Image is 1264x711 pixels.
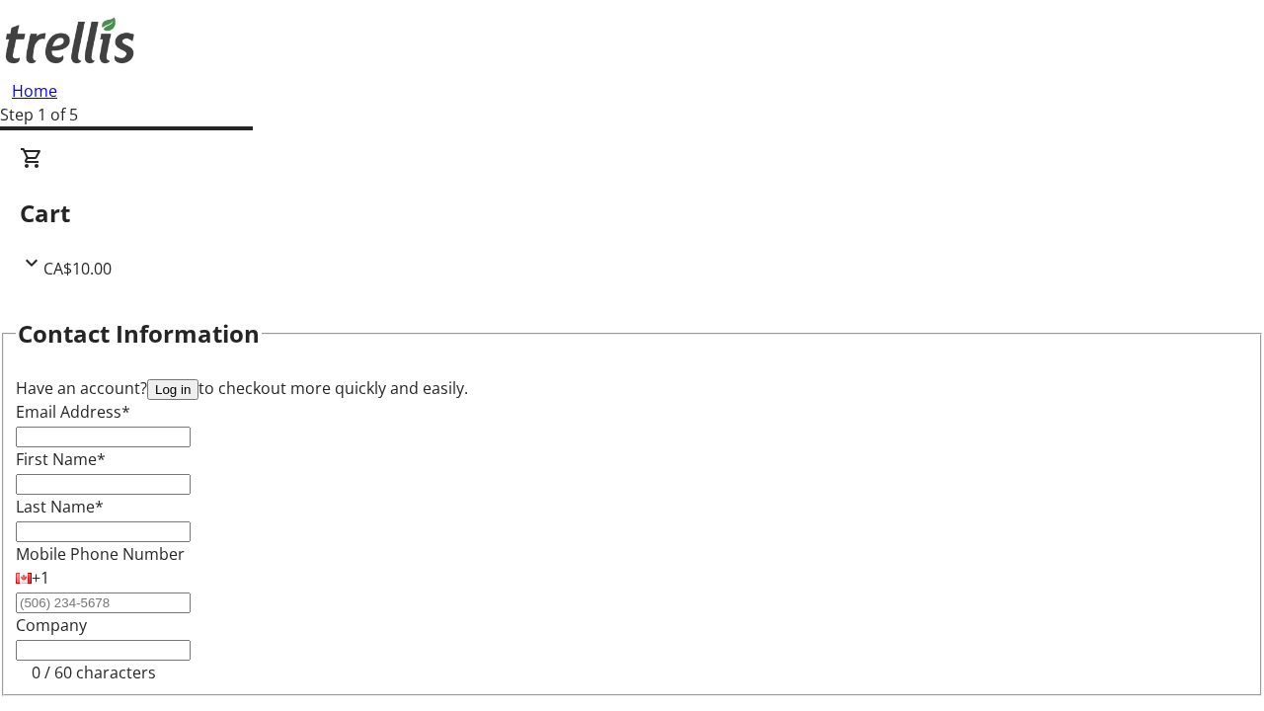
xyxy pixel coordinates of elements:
input: (506) 234-5678 [16,592,191,613]
span: CA$10.00 [43,258,112,279]
div: Have an account? to checkout more quickly and easily. [16,376,1248,400]
label: Email Address* [16,401,130,423]
button: Log in [147,379,198,400]
label: Company [16,614,87,636]
label: First Name* [16,448,106,470]
h2: Contact Information [18,316,260,352]
div: CartCA$10.00 [20,146,1244,280]
label: Last Name* [16,496,104,517]
tr-character-limit: 0 / 60 characters [32,662,156,683]
label: Mobile Phone Number [16,543,185,565]
h2: Cart [20,196,1244,231]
